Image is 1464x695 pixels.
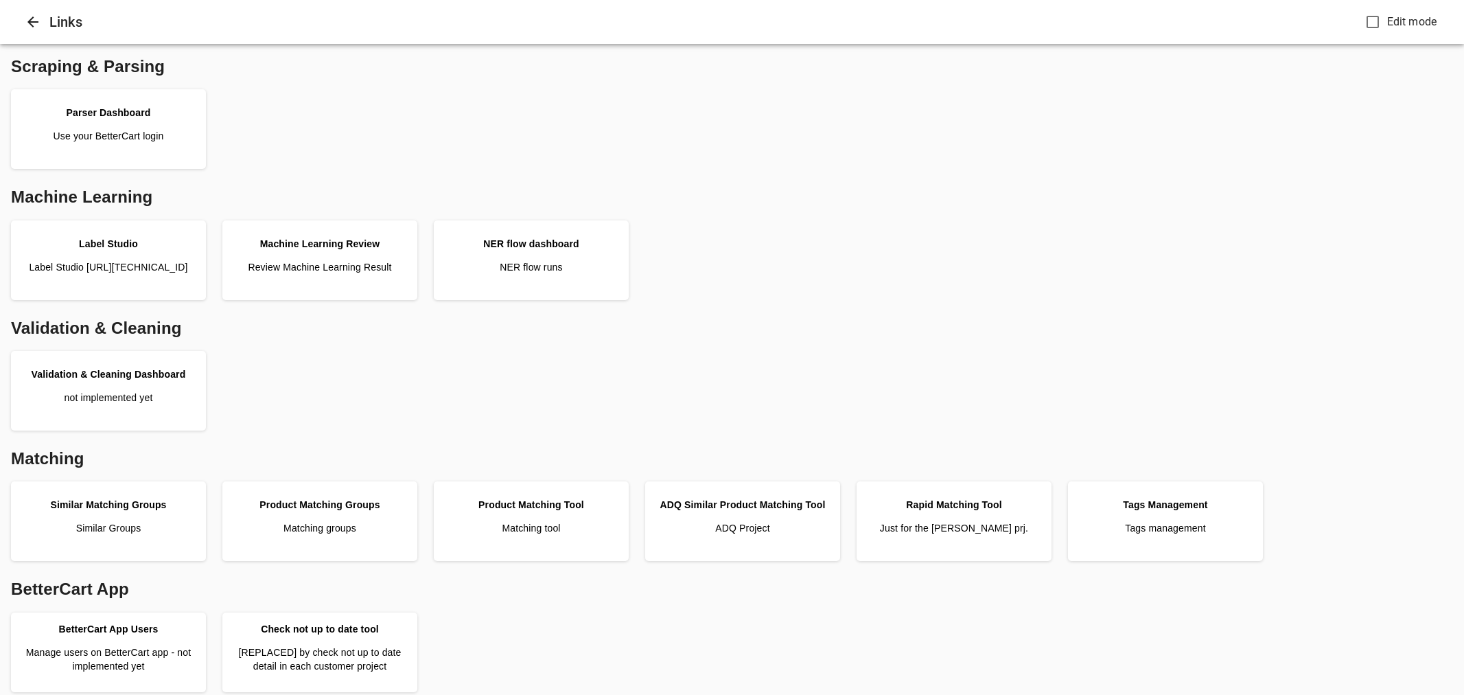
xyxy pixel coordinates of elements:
[16,487,200,556] a: Similar Matching GroupsSimilar Groups
[228,487,412,556] a: Product Matching GroupsMatching groups
[651,487,835,556] a: ADQ Similar Product Matching ToolADQ Project
[906,498,1001,512] div: Rapid Matching Tool
[1125,521,1205,535] p: Tags management
[862,487,1046,556] a: Rapid Matching ToolJust for the [PERSON_NAME] prj.
[32,367,186,381] div: Validation & Cleaning Dashboard
[29,260,187,274] p: Label Studio [URL][TECHNICAL_ID]
[261,622,379,636] div: Check not up to date tool
[500,260,562,274] p: NER flow runs
[715,521,769,535] p: ADQ Project
[16,356,200,425] a: Validation & Cleaning Dashboardnot implemented yet
[5,180,1459,214] div: Machine Learning
[439,226,623,295] a: NER flow dashboardNER flow runs
[16,618,200,687] a: BetterCart App UsersManage users on BetterCart app - not implemented yet
[1073,487,1257,556] a: Tags ManagementTags management
[16,95,200,163] a: Parser DashboardUse your BetterCart login
[228,226,412,295] a: Machine Learning ReviewReview Machine Learning Result
[880,521,1028,535] p: Just for the [PERSON_NAME] prj.
[259,498,380,512] div: Product Matching Groups
[5,442,1459,476] div: Matching
[49,11,1360,33] h6: Links
[228,618,412,687] a: Check not up to date tool[REPLACED] by check not up to date detail in each customer project
[16,5,49,38] button: Close
[5,49,1459,84] div: Scraping & Parsing
[228,646,412,673] p: [REPLACED] by check not up to date detail in each customer project
[660,498,825,512] div: ADQ Similar Product Matching Tool
[54,129,164,143] p: Use your BetterCart login
[248,260,391,274] p: Review Machine Learning Result
[50,498,166,512] div: Similar Matching Groups
[283,521,356,535] p: Matching groups
[65,391,153,405] p: not implemented yet
[16,646,200,673] p: Manage users on BetterCart app - not implemented yet
[76,521,141,535] p: Similar Groups
[16,226,200,295] a: Label StudioLabel Studio [URL][TECHNICAL_ID]
[439,487,623,556] a: Product Matching ToolMatching tool
[79,237,138,251] div: Label Studio
[483,237,579,251] div: NER flow dashboard
[5,311,1459,345] div: Validation & Cleaning
[1387,14,1437,30] span: Edit mode
[260,237,380,251] div: Machine Learning Review
[59,622,159,636] div: BetterCart App Users
[478,498,584,512] div: Product Matching Tool
[1123,498,1207,512] div: Tags Management
[5,572,1459,606] div: BetterCart App
[502,521,560,535] p: Matching tool
[66,106,150,119] div: Parser Dashboard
